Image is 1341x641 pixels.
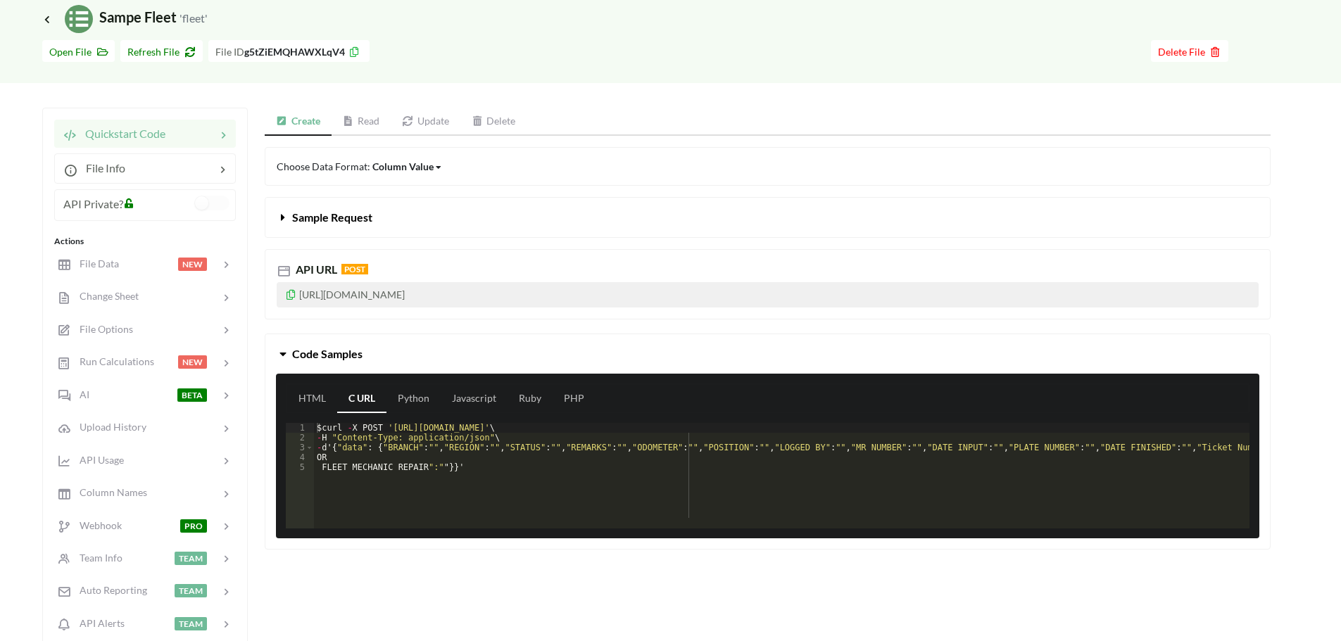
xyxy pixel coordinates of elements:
[215,46,244,58] span: File ID
[386,385,441,413] a: Python
[71,258,119,269] span: File Data
[54,235,236,248] div: Actions
[265,108,332,136] a: Create
[180,11,208,25] small: 'fleet'
[460,108,527,136] a: Delete
[178,258,207,271] span: NEW
[71,290,139,302] span: Change Sheet
[286,423,314,433] div: 1
[441,385,508,413] a: Javascript
[63,197,123,210] span: API Private?
[71,323,133,335] span: File Options
[42,40,115,62] button: Open File
[71,454,124,466] span: API Usage
[71,519,122,531] span: Webhook
[553,385,596,413] a: PHP
[71,421,146,433] span: Upload History
[71,584,147,596] span: Auto Reporting
[77,127,165,140] span: Quickstart Code
[71,355,154,367] span: Run Calculations
[71,617,125,629] span: API Alerts
[77,161,125,174] span: File Info
[332,108,391,136] a: Read
[127,46,196,58] span: Refresh File
[337,385,386,413] a: C URL
[286,433,314,443] div: 2
[1158,46,1221,58] span: Delete File
[1151,40,1228,62] button: Delete File
[120,40,203,62] button: Refresh File
[49,46,108,58] span: Open File
[177,388,207,402] span: BETA
[293,262,337,276] span: API URL
[265,198,1270,237] button: Sample Request
[277,282,1259,307] p: [URL][DOMAIN_NAME]
[175,552,207,565] span: TEAM
[175,617,207,630] span: TEAM
[341,264,368,274] span: POST
[71,388,89,400] span: AI
[508,385,553,413] a: Ruby
[286,452,314,462] div: 4
[277,160,443,172] span: Choose Data Format:
[292,347,363,360] span: Code Samples
[71,552,122,564] span: Team Info
[286,462,314,472] div: 5
[244,46,345,58] b: g5tZiEMQHAWXLqV4
[42,8,208,25] span: Sampe Fleet
[265,334,1270,374] button: Code Samples
[71,486,147,498] span: Column Names
[391,108,460,136] a: Update
[286,443,314,452] div: 3
[178,355,207,369] span: NEW
[65,5,93,33] img: /static/media/sheets.7a1b7961.svg
[175,584,207,597] span: TEAM
[287,385,337,413] a: HTML
[180,519,207,533] span: PRO
[372,159,434,174] div: Column Value
[292,210,372,224] span: Sample Request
